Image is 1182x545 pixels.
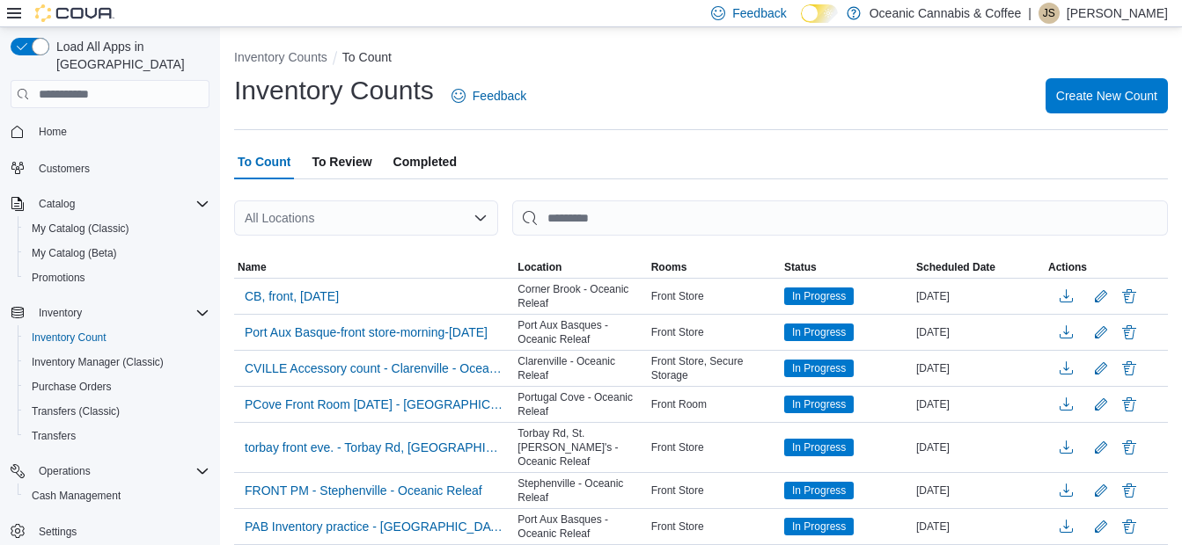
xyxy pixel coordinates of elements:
button: Operations [32,461,98,482]
span: Transfers (Classic) [25,401,209,422]
a: Cash Management [25,485,128,506]
span: Purchase Orders [25,376,209,397]
span: CVILLE Accessory count - Clarenville - Oceanic Releaf - Recount [245,360,503,377]
span: Operations [32,461,209,482]
span: Create New Count [1056,87,1157,105]
input: Dark Mode [801,4,838,23]
button: Edit count details [1090,513,1112,540]
div: [DATE] [913,358,1045,379]
button: Settings [4,519,217,544]
p: [PERSON_NAME] [1067,3,1168,24]
span: CB, front, [DATE] [245,287,339,305]
button: Name [234,257,514,278]
a: Inventory Count [25,327,114,348]
button: Catalog [4,192,217,216]
span: Transfers (Classic) [32,404,120,418]
p: Oceanic Cannabis & Coffee [870,3,1022,24]
button: PAB Inventory practice - [GEOGRAPHIC_DATA] - Oceanic Releaf [238,513,510,540]
button: Inventory [32,302,89,323]
span: In Progress [784,323,854,341]
div: [DATE] [913,286,1045,307]
span: Actions [1048,260,1087,274]
span: Catalog [39,197,75,211]
button: Inventory [4,301,217,325]
img: Cova [35,4,114,22]
nav: An example of EuiBreadcrumbs [234,48,1168,69]
a: Settings [32,521,84,542]
span: Inventory Manager (Classic) [32,355,164,369]
button: FRONT PM - Stephenville - Oceanic Releaf [238,477,489,504]
span: Home [39,125,67,139]
button: Inventory Counts [234,50,327,64]
button: Create New Count [1046,78,1168,113]
span: My Catalog (Beta) [25,243,209,264]
button: Location [514,257,647,278]
button: Home [4,119,217,144]
button: Scheduled Date [913,257,1045,278]
button: My Catalog (Classic) [18,216,217,241]
div: Front Store [648,437,781,458]
div: Front Store, Secure Storage [648,351,781,386]
a: My Catalog (Classic) [25,218,136,239]
span: Inventory Count [25,327,209,348]
button: Edit count details [1090,477,1112,504]
button: Transfers (Classic) [18,399,217,424]
span: Stephenville - Oceanic Releaf [518,476,643,505]
button: Delete [1119,480,1140,501]
button: Open list of options [474,211,488,225]
span: In Progress [792,483,846,498]
span: Rooms [651,260,687,274]
button: Delete [1119,286,1140,307]
div: Julia Strickland [1039,3,1060,24]
div: Front Store [648,480,781,501]
span: PAB Inventory practice - [GEOGRAPHIC_DATA] - Oceanic Releaf [245,518,503,535]
span: To Count [238,144,290,179]
span: Settings [39,525,77,539]
span: Location [518,260,562,274]
button: Inventory Manager (Classic) [18,350,217,374]
button: Inventory Count [18,325,217,350]
button: Edit count details [1090,355,1112,381]
a: Inventory Manager (Classic) [25,352,171,373]
span: Feedback [732,4,786,22]
a: Home [32,121,74,142]
span: In Progress [784,482,854,499]
span: My Catalog (Classic) [32,222,129,236]
span: Portugal Cove - Oceanic Releaf [518,390,643,418]
a: Promotions [25,267,92,288]
div: [DATE] [913,437,1045,458]
button: Delete [1119,358,1140,379]
button: Edit count details [1090,391,1112,418]
span: Purchase Orders [32,380,112,394]
span: Customers [39,162,90,176]
div: Front Store [648,286,781,307]
span: Transfers [32,429,76,443]
button: To Count [342,50,392,64]
button: torbay front eve. - Torbay Rd, [GEOGRAPHIC_DATA][PERSON_NAME] - Oceanic Releaf [238,434,510,461]
span: torbay front eve. - Torbay Rd, [GEOGRAPHIC_DATA][PERSON_NAME] - Oceanic Releaf [245,439,503,456]
span: FRONT PM - Stephenville - Oceanic Releaf [245,482,482,499]
span: Status [784,260,817,274]
button: Promotions [18,265,217,290]
span: My Catalog (Classic) [25,218,209,239]
span: Cash Management [25,485,209,506]
span: Inventory [39,306,82,320]
span: In Progress [792,324,846,340]
span: Transfers [25,425,209,447]
button: Edit count details [1090,434,1112,461]
button: Rooms [648,257,781,278]
a: Transfers [25,425,83,447]
div: [DATE] [913,480,1045,501]
span: In Progress [792,288,846,304]
span: Completed [393,144,457,179]
span: Name [238,260,267,274]
span: Port Aux Basque-front store-morning-[DATE] [245,323,488,341]
button: Delete [1119,322,1140,343]
span: In Progress [792,360,846,376]
span: Customers [32,156,209,178]
span: Catalog [32,193,209,214]
p: | [1028,3,1031,24]
span: Port Aux Basques - Oceanic Releaf [518,318,643,346]
span: Settings [32,520,209,542]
